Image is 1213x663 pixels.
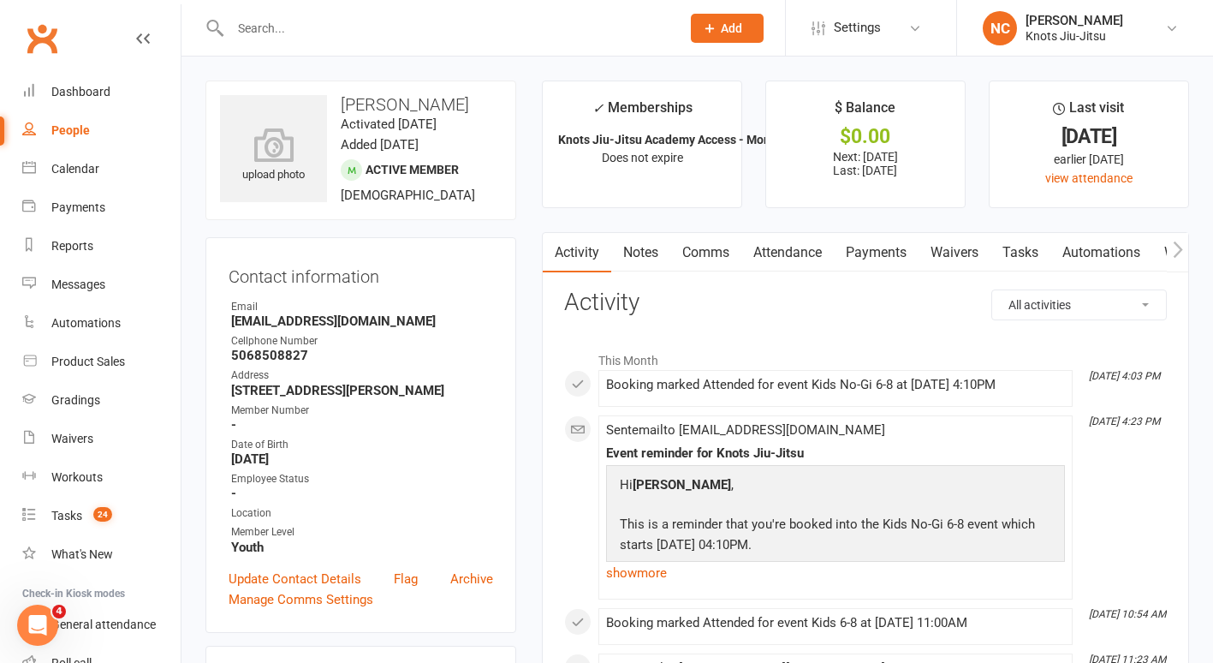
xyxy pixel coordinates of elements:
time: Activated [DATE] [341,116,437,132]
time: Added [DATE] [341,137,419,152]
a: Payments [834,233,919,272]
p: This is a reminder that you're booked into the Kids No-Gi 6-8 event which starts [DATE] 04:10PM. [615,514,1055,559]
div: Location [231,505,493,522]
a: Activity [543,233,611,272]
span: Add [721,21,742,35]
strong: Youth [231,540,493,555]
a: Waivers [22,420,181,458]
div: People [51,123,90,137]
div: Gradings [51,393,100,407]
strong: 5068508827 [231,348,493,363]
a: Dashboard [22,73,181,111]
a: Product Sales [22,343,181,381]
div: Memberships [592,97,693,128]
a: Messages [22,266,181,304]
iframe: Intercom live chat [17,605,58,646]
a: Flag [394,569,418,589]
div: Product Sales [51,355,125,368]
span: 24 [93,507,112,522]
strong: Knots Jiu-Jitsu Academy Access - Monthly P... [558,133,809,146]
div: Booking marked Attended for event Kids No-Gi 6-8 at [DATE] 4:10PM [606,378,1065,392]
a: Reports [22,227,181,266]
div: Payments [51,200,105,214]
a: Archive [450,569,493,589]
a: Manage Comms Settings [229,589,373,610]
div: $ Balance [835,97,895,128]
i: [DATE] 4:03 PM [1089,370,1160,382]
div: Workouts [51,470,103,484]
div: NC [983,11,1017,45]
a: Attendance [741,233,834,272]
a: Workouts [22,458,181,497]
div: Cellphone Number [231,333,493,349]
div: Automations [51,316,121,330]
div: Waivers [51,432,93,445]
a: Waivers [919,233,990,272]
a: Calendar [22,150,181,188]
a: What's New [22,535,181,574]
a: Tasks [990,233,1050,272]
a: Tasks 24 [22,497,181,535]
h3: [PERSON_NAME] [220,95,502,114]
div: Tasks [51,509,82,523]
span: 4 [52,605,66,618]
a: People [22,111,181,150]
div: [PERSON_NAME] [1026,13,1123,28]
span: Does not expire [602,151,683,164]
p: Next: [DATE] Last: [DATE] [782,150,949,177]
a: Automations [1050,233,1152,272]
a: view attendance [1045,171,1133,185]
a: show more [606,561,1065,585]
strong: [PERSON_NAME] [633,477,731,493]
a: Payments [22,188,181,227]
div: Booking marked Attended for event Kids 6-8 at [DATE] 11:00AM [606,616,1065,630]
a: Automations [22,304,181,343]
a: General attendance kiosk mode [22,606,181,644]
i: [DATE] 10:54 AM [1089,608,1166,620]
button: Add [691,14,764,43]
strong: - [231,486,493,501]
div: Address [231,367,493,384]
h3: Contact information [229,260,493,286]
div: What's New [51,547,113,561]
div: Messages [51,278,105,291]
div: earlier [DATE] [1005,150,1173,169]
div: Reports [51,239,93,253]
div: Member Number [231,403,493,419]
div: Member Level [231,524,493,541]
div: General attendance [51,618,156,631]
div: Email [231,299,493,315]
span: Active member [366,163,459,176]
div: Last visit [1053,97,1124,128]
strong: [STREET_ADDRESS][PERSON_NAME] [231,383,493,398]
div: Employee Status [231,471,493,487]
a: Comms [670,233,741,272]
i: [DATE] 4:23 PM [1089,415,1160,427]
i: ✓ [592,100,604,116]
strong: [DATE] [231,451,493,467]
li: This Month [564,343,1167,370]
a: Clubworx [21,17,63,60]
span: Settings [834,9,881,47]
a: Notes [611,233,670,272]
div: $0.00 [782,128,949,146]
div: [DATE] [1005,128,1173,146]
strong: [EMAIL_ADDRESS][DOMAIN_NAME] [231,314,493,329]
div: Event reminder for Knots Jiu-Jitsu [606,446,1065,461]
div: Calendar [51,162,99,176]
h3: Activity [564,290,1167,316]
input: Search... [225,16,669,40]
div: upload photo [220,128,327,184]
div: Knots Jiu-Jitsu [1026,28,1123,44]
a: Update Contact Details [229,569,361,589]
span: Sent email to [EMAIL_ADDRESS][DOMAIN_NAME] [606,422,885,438]
p: Hi , [615,475,1055,499]
span: [DEMOGRAPHIC_DATA] [341,188,475,203]
div: Date of Birth [231,437,493,453]
a: Gradings [22,381,181,420]
strong: - [231,417,493,433]
div: Dashboard [51,85,110,99]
